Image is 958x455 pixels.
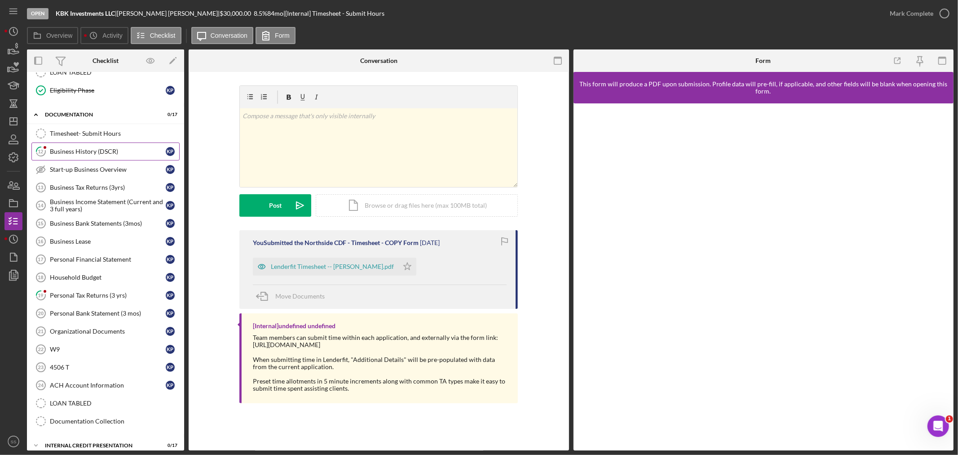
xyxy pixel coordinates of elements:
div: | [Internal] Timesheet - Submit Hours [283,10,384,17]
div: Post [269,194,282,217]
div: Documentation Collection [50,418,179,425]
div: 8.5 % [254,10,267,17]
div: Personal Financial Statement [50,256,166,263]
label: Conversation [211,32,248,39]
div: Business Tax Returns (3yrs) [50,184,166,191]
tspan: 23 [38,365,44,370]
a: 16Business LeaseKP [31,232,180,250]
label: Overview [46,32,72,39]
a: LOAN TABLED [31,394,180,412]
button: Lenderfit Timesheet -- [PERSON_NAME].pdf [253,258,416,276]
tspan: 20 [38,311,44,316]
div: You Submitted the Northside CDF - Timesheet - COPY Form [253,239,419,246]
tspan: 12 [38,148,44,154]
button: Activity [80,27,128,44]
div: Business History (DSCR) [50,148,166,155]
div: Organizational Documents [50,328,166,335]
tspan: 24 [38,383,44,388]
div: 4506 T [50,364,166,371]
a: 22W9KP [31,340,180,358]
div: Team members can submit time within each application, and externally via the form link: [URL][DOM... [253,334,509,392]
div: K P [166,381,175,390]
button: Overview [27,27,78,44]
label: Checklist [150,32,176,39]
a: 234506 TKP [31,358,180,376]
time: 2025-07-03 16:44 [420,239,440,246]
div: K P [166,345,175,354]
a: LOAN TABLED [31,63,180,81]
div: LOAN TABLED [50,69,179,76]
div: Timesheet- Submit Hours [50,130,179,137]
a: 14Business Income Statement (Current and 3 full years)KP [31,196,180,214]
tspan: 21 [38,329,44,334]
div: Checklist [93,57,119,64]
div: K P [166,273,175,282]
div: Business Bank Statements (3mos) [50,220,166,227]
tspan: 15 [38,221,43,226]
div: Mark Complete [890,4,933,22]
div: | [56,10,117,17]
a: 21Organizational DocumentsKP [31,322,180,340]
label: Form [275,32,290,39]
div: Business Income Statement (Current and 3 full years) [50,198,166,213]
iframe: Intercom live chat [927,415,949,437]
button: Checklist [131,27,181,44]
div: Start-up Business Overview [50,166,166,173]
div: K P [166,219,175,228]
div: K P [166,183,175,192]
a: Eligibility PhaseKP [31,81,180,99]
a: Documentation Collection [31,412,180,430]
div: 84 mo [267,10,283,17]
div: Conversation [360,57,397,64]
div: LOAN TABLED [50,400,179,407]
div: Form [756,57,771,64]
a: 13Business Tax Returns (3yrs)KP [31,178,180,196]
a: 15Business Bank Statements (3mos)KP [31,214,180,232]
div: Lenderfit Timesheet -- [PERSON_NAME].pdf [271,263,394,270]
tspan: 14 [38,203,44,208]
div: Eligibility Phase [50,87,166,94]
div: K P [166,255,175,264]
div: Internal Credit Presentation [45,443,155,448]
div: 0 / 17 [161,443,177,448]
div: Open [27,8,49,19]
button: Mark Complete [881,4,954,22]
div: This form will produce a PDF upon submission. Profile data will pre-fill, if applicable, and othe... [578,80,949,95]
span: Move Documents [275,292,325,300]
div: K P [166,237,175,246]
div: K P [166,363,175,372]
a: 24ACH Account InformationKP [31,376,180,394]
div: 0 / 17 [161,112,177,117]
a: 18Household BudgetKP [31,268,180,286]
div: K P [166,86,175,95]
div: W9 [50,346,166,353]
div: K P [166,327,175,336]
tspan: 22 [38,347,44,352]
tspan: 17 [38,257,43,262]
div: documentation [45,112,155,117]
label: Activity [102,32,122,39]
span: 1 [946,415,953,423]
div: $30,000.00 [220,10,254,17]
button: Move Documents [253,285,334,308]
button: Post [239,194,311,217]
button: Conversation [191,27,254,44]
tspan: 19 [38,292,44,298]
div: Business Lease [50,238,166,245]
a: 12Business History (DSCR)KP [31,143,180,161]
div: Personal Bank Statement (3 mos) [50,310,166,317]
text: SS [11,439,17,444]
tspan: 13 [38,185,43,190]
div: [PERSON_NAME] [PERSON_NAME] | [117,10,220,17]
div: K P [166,201,175,210]
a: 17Personal Financial StatementKP [31,250,180,268]
div: Personal Tax Returns (3 yrs) [50,292,166,299]
div: Household Budget [50,274,166,281]
iframe: Lenderfit form [583,112,946,442]
a: 19Personal Tax Returns (3 yrs)KP [31,286,180,304]
a: 20Personal Bank Statement (3 mos)KP [31,304,180,322]
div: [Internal] undefined undefined [253,322,336,330]
div: ACH Account Information [50,382,166,389]
tspan: 18 [38,275,43,280]
div: K P [166,147,175,156]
